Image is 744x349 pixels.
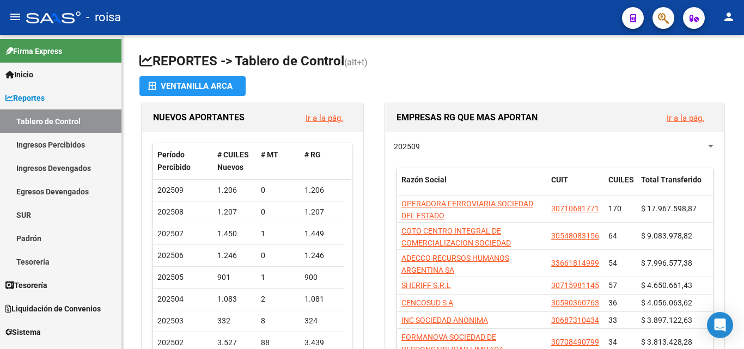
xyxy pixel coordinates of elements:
[401,199,533,221] span: OPERADORA FERROVIARIA SOCIEDAD DEL ESTADO
[157,229,184,238] span: 202507
[86,5,121,29] span: - roisa
[217,228,252,240] div: 1.450
[261,315,296,327] div: 8
[261,206,296,218] div: 0
[641,259,692,267] span: $ 7.996.577,38
[604,168,637,204] datatable-header-cell: CUILES
[5,45,62,57] span: Firma Express
[261,293,296,305] div: 2
[261,336,296,349] div: 88
[157,295,184,303] span: 202504
[551,281,599,290] span: 30715981145
[217,150,249,172] span: # CUILES Nuevos
[217,293,252,305] div: 1.083
[306,113,343,123] a: Ir a la pág.
[217,206,252,218] div: 1.207
[157,338,184,347] span: 202502
[157,150,191,172] span: Período Percibido
[217,249,252,262] div: 1.246
[148,76,237,96] div: Ventanilla ARCA
[551,338,599,346] span: 30708490799
[722,10,735,23] mat-icon: person
[304,271,339,284] div: 900
[608,259,617,267] span: 54
[5,69,33,81] span: Inicio
[401,226,511,260] span: COTO CENTRO INTEGRAL DE COMERCIALIZACION SOCIEDAD ANONIMA
[217,184,252,197] div: 1.206
[608,316,617,324] span: 33
[394,142,420,151] span: 202509
[297,108,352,128] button: Ir a la pág.
[641,338,692,346] span: $ 3.813.428,28
[5,303,101,315] span: Liquidación de Convenios
[261,150,278,159] span: # MT
[217,315,252,327] div: 332
[401,281,451,290] span: SHERIFF S.R.L
[637,168,713,204] datatable-header-cell: Total Transferido
[641,175,702,184] span: Total Transferido
[304,228,339,240] div: 1.449
[608,281,617,290] span: 57
[304,206,339,218] div: 1.207
[157,273,184,281] span: 202505
[153,112,245,123] span: NUEVOS APORTANTES
[551,231,599,240] span: 30548083156
[551,316,599,324] span: 30687310434
[641,231,692,240] span: $ 9.083.978,82
[608,338,617,346] span: 34
[261,184,296,197] div: 0
[344,57,368,68] span: (alt+t)
[608,175,634,184] span: CUILES
[304,184,339,197] div: 1.206
[397,112,538,123] span: EMPRESAS RG QUE MAS APORTAN
[641,204,697,213] span: $ 17.967.598,87
[5,279,47,291] span: Tesorería
[5,326,41,338] span: Sistema
[157,316,184,325] span: 202503
[304,293,339,305] div: 1.081
[608,298,617,307] span: 36
[261,249,296,262] div: 0
[261,228,296,240] div: 1
[300,143,344,179] datatable-header-cell: # RG
[397,168,547,204] datatable-header-cell: Razón Social
[667,113,704,123] a: Ir a la pág.
[157,186,184,194] span: 202509
[217,271,252,284] div: 901
[551,259,599,267] span: 33661814999
[139,52,727,71] h1: REPORTES -> Tablero de Control
[401,316,488,324] span: INC SOCIEDAD ANONIMA
[157,207,184,216] span: 202508
[401,254,509,275] span: ADECCO RECURSOS HUMANOS ARGENTINA SA
[401,175,447,184] span: Razón Social
[261,271,296,284] div: 1
[217,336,252,349] div: 3.527
[551,175,568,184] span: CUIT
[9,10,22,23] mat-icon: menu
[304,315,339,327] div: 324
[641,316,692,324] span: $ 3.897.122,63
[401,298,453,307] span: CENCOSUD S A
[547,168,604,204] datatable-header-cell: CUIT
[608,204,621,213] span: 170
[658,108,713,128] button: Ir a la pág.
[304,150,321,159] span: # RG
[213,143,257,179] datatable-header-cell: # CUILES Nuevos
[139,76,246,96] button: Ventanilla ARCA
[551,204,599,213] span: 30710681771
[641,298,692,307] span: $ 4.056.063,62
[551,298,599,307] span: 30590360763
[304,336,339,349] div: 3.439
[641,281,692,290] span: $ 4.650.661,43
[153,143,213,179] datatable-header-cell: Período Percibido
[157,251,184,260] span: 202506
[707,312,733,338] div: Open Intercom Messenger
[304,249,339,262] div: 1.246
[5,92,45,104] span: Reportes
[608,231,617,240] span: 64
[257,143,300,179] datatable-header-cell: # MT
